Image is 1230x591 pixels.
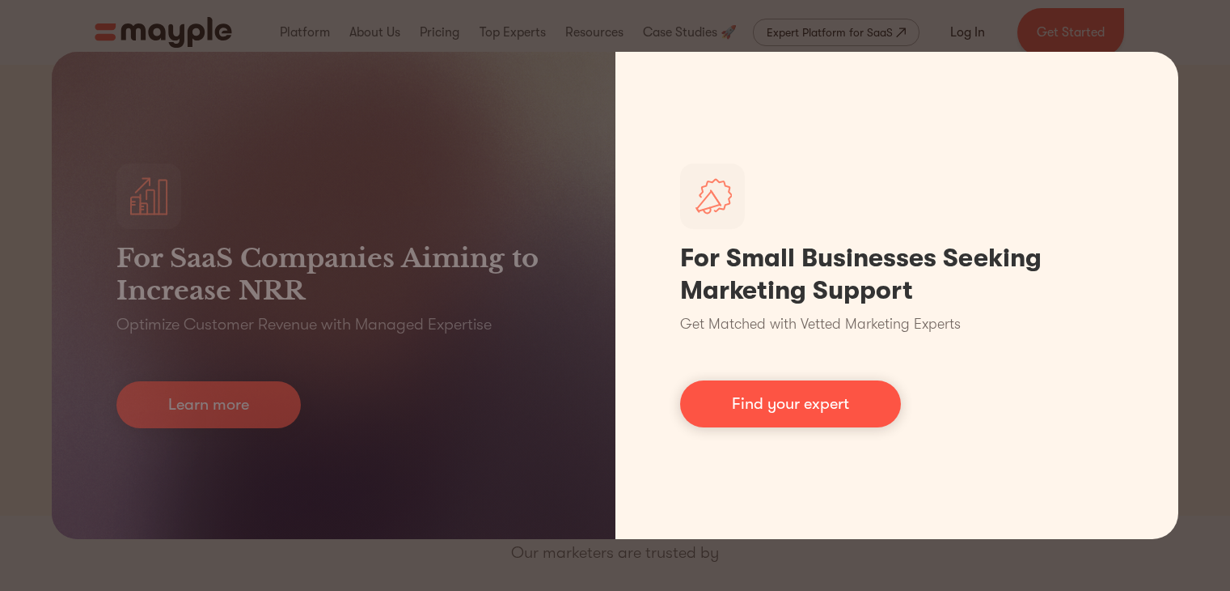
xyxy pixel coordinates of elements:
a: Find your expert [680,381,901,427]
p: Get Matched with Vetted Marketing Experts [680,313,961,335]
a: Learn more [116,381,301,428]
h3: For SaaS Companies Aiming to Increase NRR [116,242,551,307]
p: Optimize Customer Revenue with Managed Expertise [116,313,492,336]
h1: For Small Businesses Seeking Marketing Support [680,242,1114,307]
